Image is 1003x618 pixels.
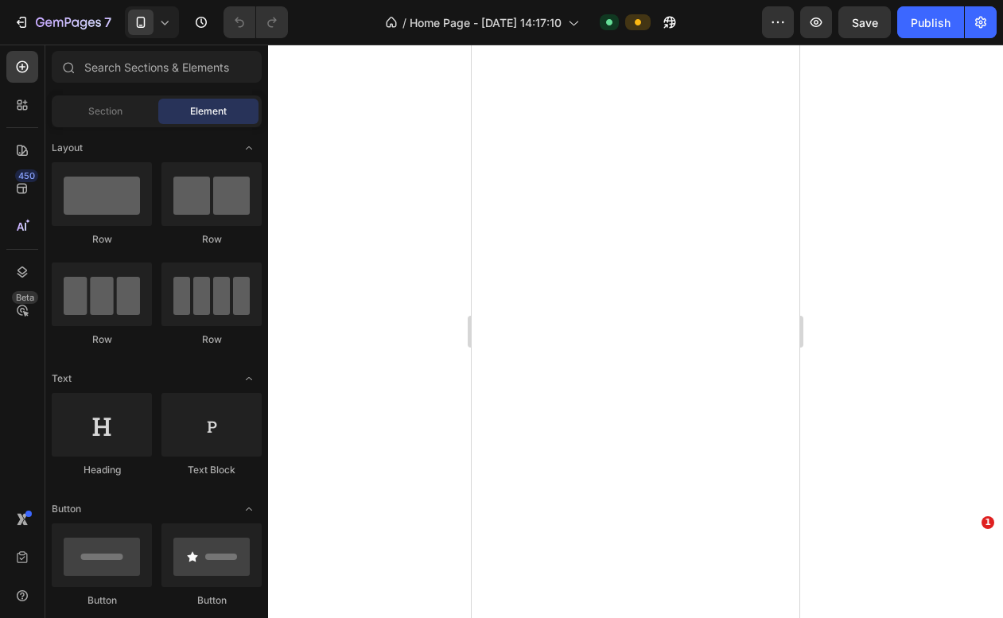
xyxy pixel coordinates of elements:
[104,13,111,32] p: 7
[897,6,964,38] button: Publish
[52,332,152,347] div: Row
[224,6,288,38] div: Undo/Redo
[911,14,951,31] div: Publish
[161,332,262,347] div: Row
[12,291,38,304] div: Beta
[52,51,262,83] input: Search Sections & Elements
[236,496,262,522] span: Toggle open
[410,14,562,31] span: Home Page - [DATE] 14:17:10
[472,45,799,618] iframe: Design area
[52,463,152,477] div: Heading
[161,463,262,477] div: Text Block
[52,502,81,516] span: Button
[52,141,83,155] span: Layout
[161,593,262,608] div: Button
[236,135,262,161] span: Toggle open
[949,540,987,578] iframe: Intercom live chat
[6,6,119,38] button: 7
[52,593,152,608] div: Button
[88,104,122,119] span: Section
[838,6,891,38] button: Save
[190,104,227,119] span: Element
[236,366,262,391] span: Toggle open
[982,516,994,529] span: 1
[402,14,406,31] span: /
[852,16,878,29] span: Save
[161,232,262,247] div: Row
[52,232,152,247] div: Row
[52,371,72,386] span: Text
[15,169,38,182] div: 450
